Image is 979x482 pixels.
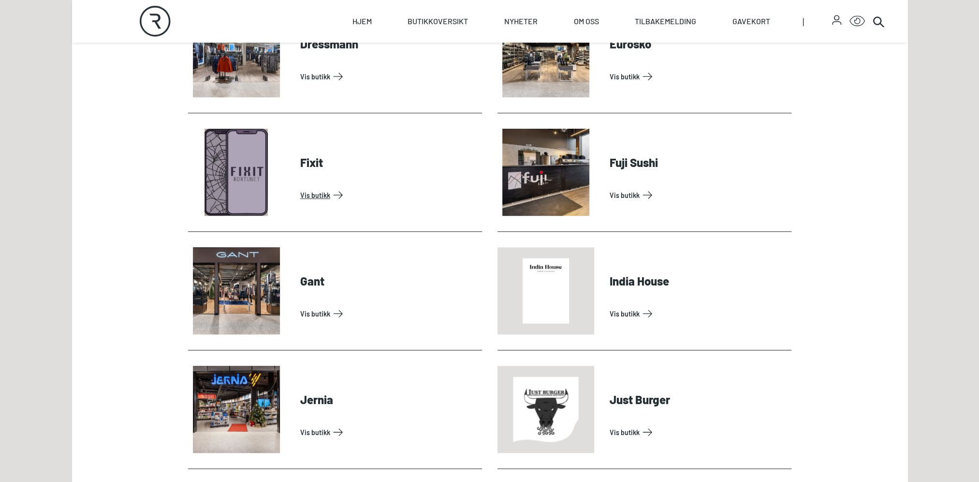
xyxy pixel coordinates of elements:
a: Vis Butikk: Fixit [300,187,478,203]
a: Vis Butikk: Eurosko [610,69,788,84]
a: Vis Butikk: India House [610,306,788,321]
a: Vis Butikk: Just Burger [610,424,788,440]
a: Vis Butikk: Gant [300,306,478,321]
a: Vis Butikk: Jernia [300,424,478,440]
a: Vis Butikk: Fuji Sushi [610,187,788,203]
button: Open Accessibility Menu [849,14,865,29]
a: Vis Butikk: Dressmann [300,69,478,84]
